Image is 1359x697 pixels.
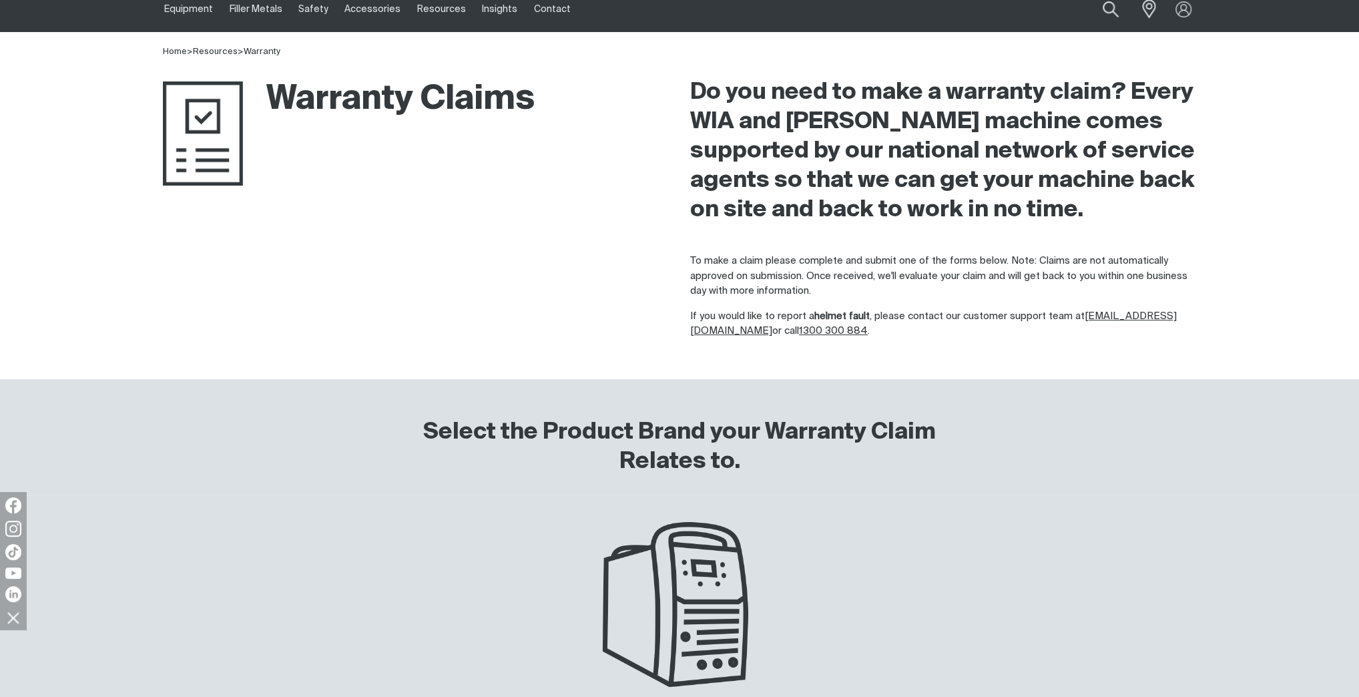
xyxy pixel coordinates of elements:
[5,567,21,579] img: YouTube
[163,78,535,122] h1: Warranty Claims
[187,47,193,56] span: >
[5,586,21,602] img: LinkedIn
[403,418,956,477] h2: Select the Product Brand your Warranty Claim Relates to.
[2,606,25,629] img: hide socials
[193,47,244,56] span: >
[690,254,1196,299] p: To make a claim please complete and submit one of the forms below. Note: Claims are not automatic...
[690,254,1196,339] div: If you would like to report a , please contact our customer support team at or call .
[799,326,868,336] a: 1300 300 884
[163,47,187,56] a: Home
[244,47,280,56] a: Warranty
[814,311,870,321] strong: helmet fault
[5,544,21,560] img: TikTok
[5,521,21,537] img: Instagram
[690,78,1196,225] h2: Do you need to make a warranty claim? Every WIA and [PERSON_NAME] machine comes supported by our ...
[193,47,238,56] a: Resources
[5,497,21,513] img: Facebook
